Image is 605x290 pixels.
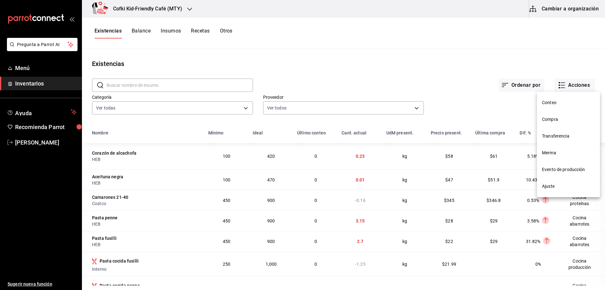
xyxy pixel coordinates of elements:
span: Ajuste [542,183,595,190]
span: Conteo [542,99,595,106]
span: Compra [542,116,595,123]
span: Merma [542,150,595,156]
span: Transferencia [542,133,595,139]
span: Evento de producción [542,166,595,173]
